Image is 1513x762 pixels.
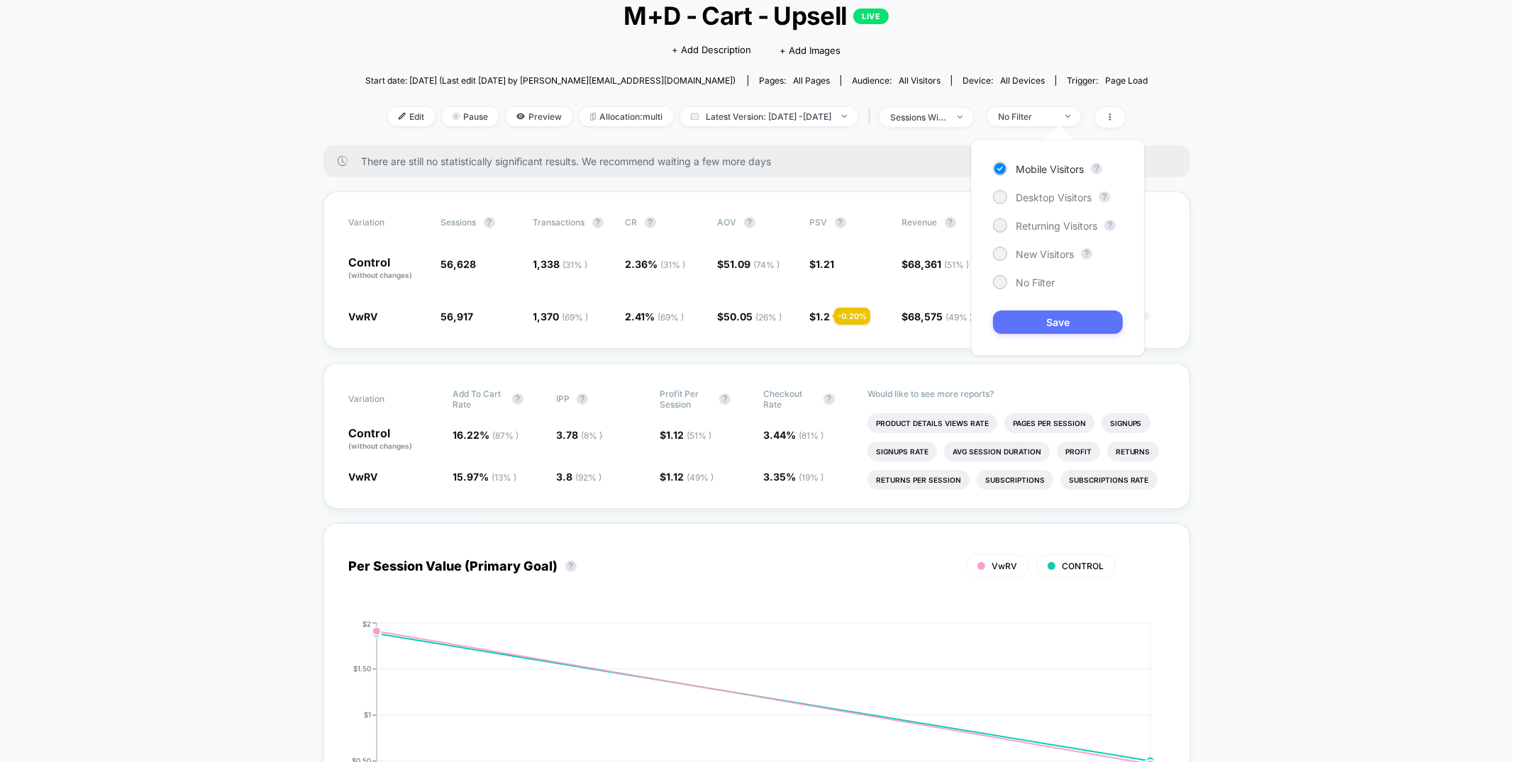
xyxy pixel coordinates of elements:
[365,75,736,86] span: Start date: [DATE] (Last edit [DATE] by [PERSON_NAME][EMAIL_ADDRESS][DOMAIN_NAME])
[661,259,686,270] span: ( 31 % )
[724,310,782,323] span: 50.05
[899,75,941,86] span: All Visitors
[1016,191,1092,203] span: Desktop Visitors
[660,471,714,483] span: $
[592,217,604,228] button: ?
[868,442,937,461] li: Signups Rate
[563,259,588,270] span: ( 31 % )
[556,471,602,483] span: 3.8
[349,217,427,228] span: Variation
[362,155,1162,167] span: There are still no statistically significant results. We recommend waiting a few more days
[1102,413,1151,433] li: Signups
[945,217,956,228] button: ?
[404,1,1109,30] span: M+D - Cart - Upsell
[718,258,780,270] span: $
[1099,191,1110,203] button: ?
[1060,470,1158,490] li: Subscriptions Rate
[349,427,438,452] p: Control
[512,393,523,405] button: ?
[666,471,714,483] span: 1.12
[349,310,378,323] span: VwRV
[902,258,970,270] span: $
[349,471,378,483] span: VwRV
[756,312,782,323] span: ( 26 % )
[1016,248,1074,260] span: New Visitors
[1000,75,1045,86] span: all devices
[868,470,970,490] li: Returns Per Session
[793,75,830,86] span: all pages
[993,310,1123,334] button: Save
[645,217,656,228] button: ?
[533,217,585,228] span: Transactions
[565,561,577,572] button: ?
[556,429,602,441] span: 3.78
[575,472,602,483] span: ( 92 % )
[1016,276,1055,288] span: No Filter
[1104,220,1116,231] button: ?
[998,111,1055,122] div: No Filter
[764,429,824,441] span: 3.44 %
[492,430,519,441] span: ( 87 % )
[533,258,588,270] span: 1,338
[349,442,413,450] span: (without changes)
[453,429,519,441] span: 16.22 %
[660,388,712,410] span: Profit Per Session
[1105,75,1148,86] span: Page Load
[388,107,435,126] span: Edit
[868,413,997,433] li: Product Details Views Rate
[780,45,841,56] span: + Add Images
[349,257,427,281] p: Control
[626,258,686,270] span: 2.36 %
[687,430,711,441] span: ( 51 % )
[958,116,963,118] img: end
[853,9,889,24] p: LIVE
[1063,561,1104,571] span: CONTROL
[441,217,477,228] span: Sessions
[816,258,835,270] span: 1.21
[1016,163,1084,175] span: Mobile Visitors
[824,393,835,405] button: ?
[590,113,596,121] img: rebalance
[909,258,970,270] span: 68,361
[660,429,711,441] span: $
[799,472,824,483] span: ( 19 % )
[556,393,570,404] span: IPP
[506,107,572,126] span: Preview
[562,312,589,323] span: ( 69 % )
[1004,413,1094,433] li: Pages Per Session
[533,310,589,323] span: 1,370
[718,310,782,323] span: $
[810,258,835,270] span: $
[868,388,1165,399] p: Would like to see more reports?
[687,472,714,483] span: ( 49 % )
[1091,163,1102,174] button: ?
[353,664,371,673] tspan: $1.50
[909,310,973,323] span: 68,575
[719,393,731,405] button: ?
[852,75,941,86] div: Audience:
[658,312,685,323] span: ( 69 % )
[349,271,413,279] span: (without changes)
[577,393,588,405] button: ?
[680,107,858,126] span: Latest Version: [DATE] - [DATE]
[1081,248,1092,259] button: ?
[865,107,880,128] span: |
[902,310,973,323] span: $
[492,472,516,483] span: ( 13 % )
[1016,220,1097,232] span: Returning Visitors
[1067,75,1148,86] div: Trigger:
[835,217,846,228] button: ?
[1065,115,1070,118] img: end
[691,113,699,120] img: calendar
[441,258,477,270] span: 56,628
[626,310,685,323] span: 2.41 %
[399,113,406,120] img: edit
[764,471,824,483] span: 3.35 %
[992,561,1018,571] span: VwRV
[810,217,828,228] span: PSV
[441,310,474,323] span: 56,917
[764,388,816,410] span: Checkout Rate
[816,310,831,323] span: 1.2
[453,388,505,410] span: Add To Cart Rate
[1107,442,1159,461] li: Returns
